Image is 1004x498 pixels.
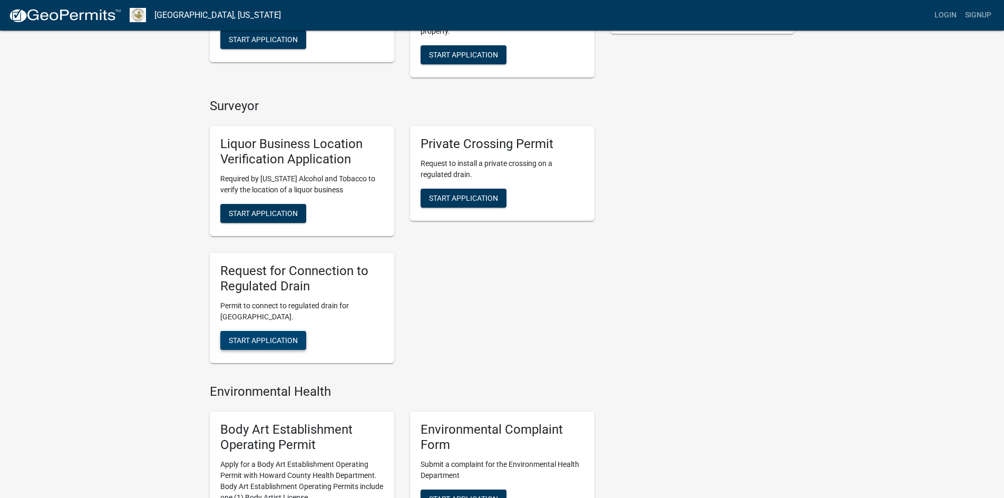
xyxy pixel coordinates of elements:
[220,422,384,453] h5: Body Art Establishment Operating Permit
[220,204,306,223] button: Start Application
[210,99,594,114] h4: Surveyor
[220,30,306,49] button: Start Application
[220,263,384,294] h5: Request for Connection to Regulated Drain
[421,189,506,208] button: Start Application
[220,300,384,323] p: Permit to connect to regulated drain for [GEOGRAPHIC_DATA].
[930,5,961,25] a: Login
[210,384,594,399] h4: Environmental Health
[220,136,384,167] h5: Liquor Business Location Verification Application
[421,45,506,64] button: Start Application
[429,194,498,202] span: Start Application
[154,6,281,24] a: [GEOGRAPHIC_DATA], [US_STATE]
[429,50,498,58] span: Start Application
[229,209,298,217] span: Start Application
[229,35,298,43] span: Start Application
[961,5,996,25] a: Signup
[130,8,146,22] img: Howard County, Indiana
[229,336,298,344] span: Start Application
[220,331,306,350] button: Start Application
[421,136,584,152] h5: Private Crossing Permit
[421,459,584,481] p: Submit a complaint for the Environmental Health Department
[421,158,584,180] p: Request to install a private crossing on a regulated drain.
[421,422,584,453] h5: Environmental Complaint Form
[220,173,384,196] p: Required by [US_STATE] Alcohol and Tobacco to verify the location of a liquor business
